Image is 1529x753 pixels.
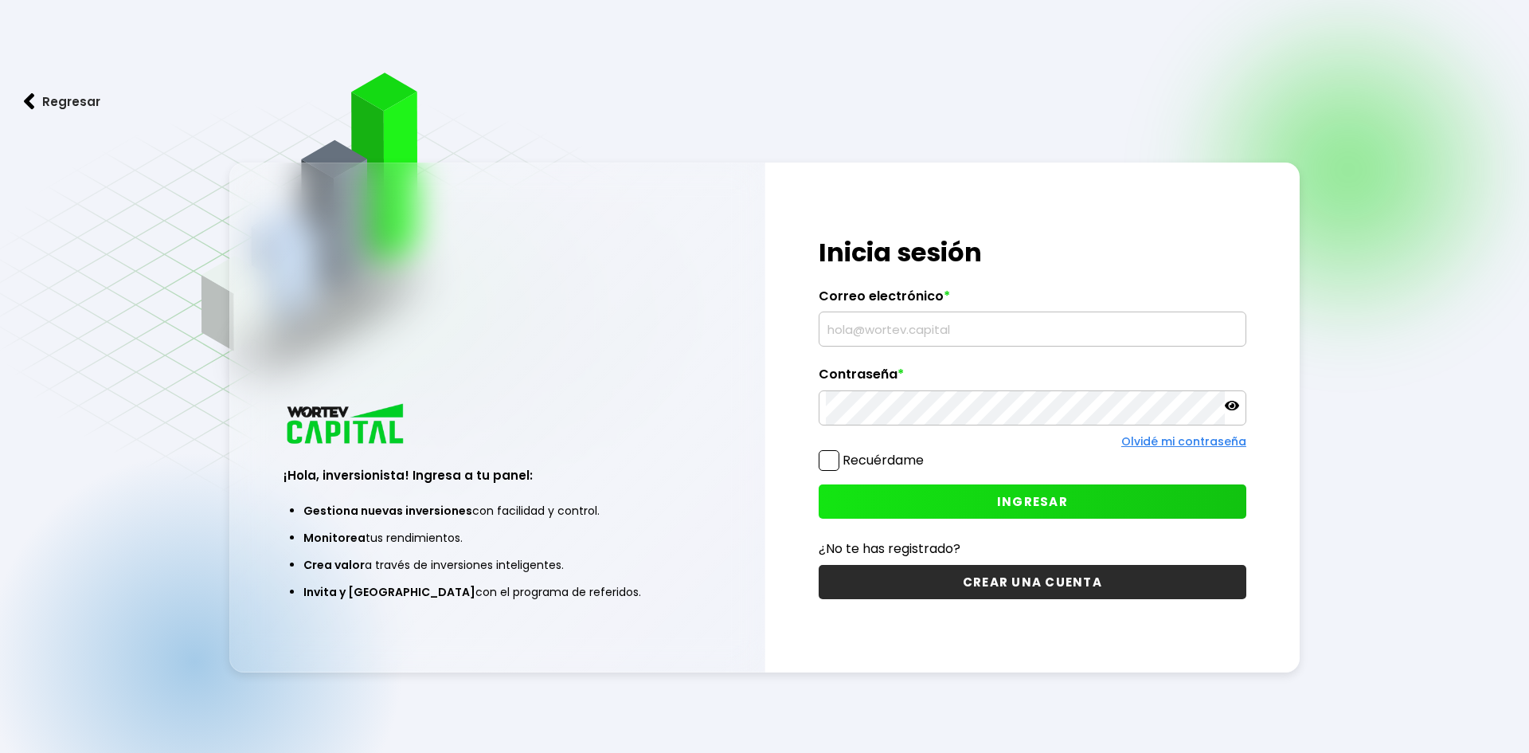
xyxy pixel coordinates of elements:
[284,466,711,484] h3: ¡Hola, inversionista! Ingresa a tu panel:
[24,93,35,110] img: flecha izquierda
[826,312,1239,346] input: hola@wortev.capital
[819,484,1246,519] button: INGRESAR
[303,557,365,573] span: Crea valor
[819,565,1246,599] button: CREAR UNA CUENTA
[284,402,409,449] img: logo_wortev_capital
[843,451,924,469] label: Recuérdame
[303,584,475,600] span: Invita y [GEOGRAPHIC_DATA]
[303,551,691,578] li: a través de inversiones inteligentes.
[303,503,472,519] span: Gestiona nuevas inversiones
[1121,433,1246,449] a: Olvidé mi contraseña
[303,578,691,606] li: con el programa de referidos.
[819,539,1246,599] a: ¿No te has registrado?CREAR UNA CUENTA
[819,367,1246,390] label: Contraseña
[819,539,1246,559] p: ¿No te has registrado?
[303,524,691,551] li: tus rendimientos.
[819,233,1246,272] h1: Inicia sesión
[819,288,1246,312] label: Correo electrónico
[303,530,366,546] span: Monitorea
[997,493,1068,510] span: INGRESAR
[303,497,691,524] li: con facilidad y control.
